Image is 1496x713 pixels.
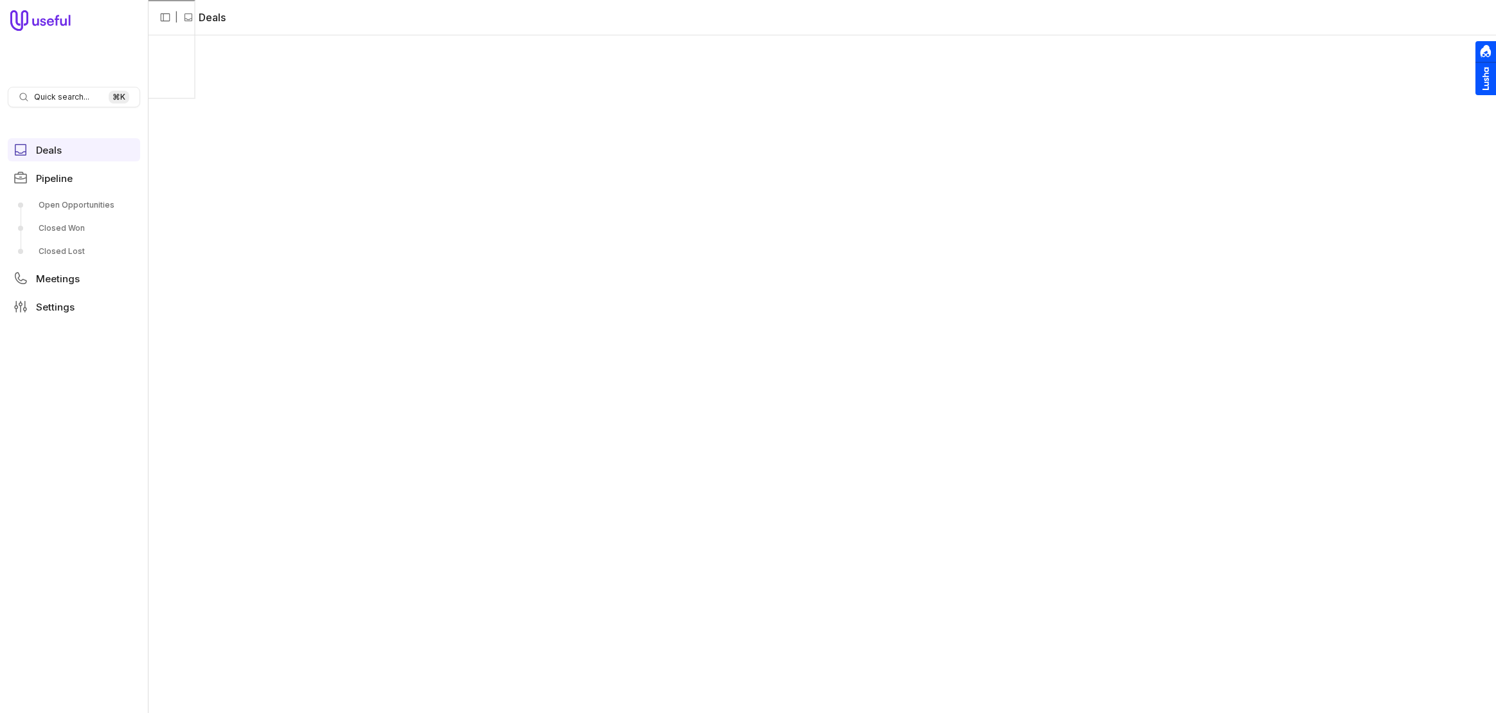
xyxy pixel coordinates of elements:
[8,195,140,215] a: Open Opportunities
[36,274,80,284] span: Meetings
[8,138,140,161] a: Deals
[8,267,140,290] a: Meetings
[8,167,140,190] a: Pipeline
[8,195,140,262] div: Pipeline submenu
[36,174,73,183] span: Pipeline
[8,241,140,262] a: Closed Lost
[36,145,62,155] span: Deals
[156,8,175,27] button: Collapse sidebar
[34,92,89,102] span: Quick search...
[8,218,140,239] a: Closed Won
[175,10,178,25] span: |
[183,10,226,25] li: Deals
[109,91,129,104] kbd: ⌘ K
[36,302,75,312] span: Settings
[8,295,140,318] a: Settings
